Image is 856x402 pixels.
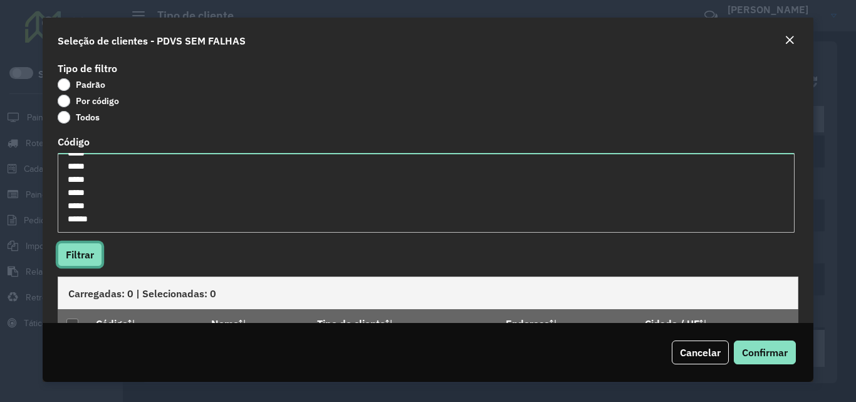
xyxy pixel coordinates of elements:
th: Endereço [498,310,637,337]
span: Confirmar [742,346,788,359]
span: Cancelar [680,346,721,359]
label: Por código [58,95,119,107]
div: Carregadas: 0 | Selecionadas: 0 [58,277,798,309]
h4: Seleção de clientes - PDVS SEM FALHAS [58,33,246,48]
th: Nome [202,310,308,337]
button: Cancelar [672,341,729,364]
label: Todos [58,111,100,124]
label: Código [58,134,90,149]
button: Confirmar [734,341,796,364]
th: Cidade / UF [637,310,798,337]
button: Close [781,33,798,49]
em: Fechar [785,35,795,45]
th: Tipo de cliente [308,310,497,337]
th: Código [88,310,202,337]
label: Padrão [58,78,105,91]
button: Filtrar [58,243,102,267]
label: Tipo de filtro [58,61,117,76]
